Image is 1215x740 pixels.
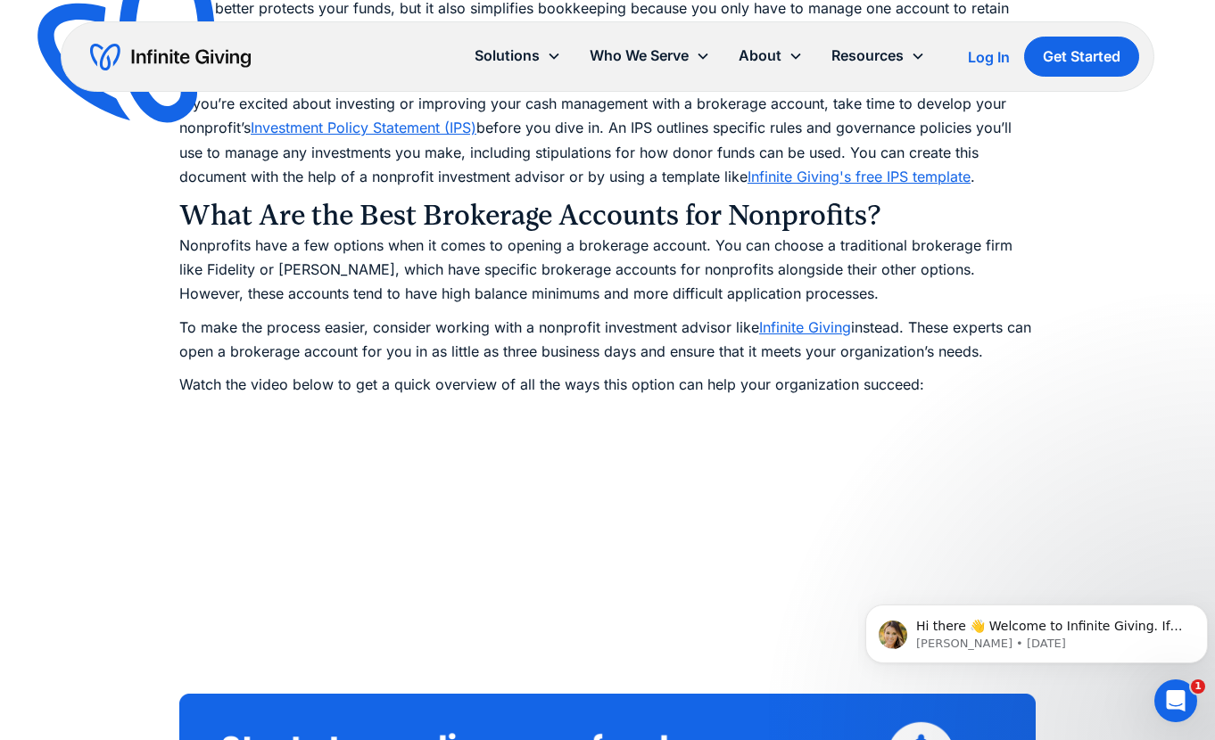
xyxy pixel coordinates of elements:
[968,46,1010,68] a: Log In
[460,37,575,75] div: Solutions
[179,316,1036,364] p: To make the process easier, consider working with a nonprofit investment advisor like instead. Th...
[179,198,1036,234] h3: What Are the Best Brokerage Accounts for Nonprofits?
[590,44,689,68] div: Who We Serve
[748,168,971,185] a: Infinite Giving's free IPS template
[90,43,251,71] a: home
[858,567,1215,692] iframe: Intercom notifications message
[358,406,857,687] iframe: This video explains how Infinite Giving can help nonprofits invest and manage reserve funds.
[179,234,1036,307] p: Nonprofits have a few options when it comes to opening a brokerage account. You can choose a trad...
[724,37,817,75] div: About
[251,119,476,136] a: Investment Policy Statement (IPS)
[831,44,904,68] div: Resources
[1024,37,1139,77] a: Get Started
[1191,679,1205,694] span: 1
[1154,679,1197,722] iframe: Intercom live chat
[968,50,1010,64] div: Log In
[739,44,781,68] div: About
[817,37,939,75] div: Resources
[575,37,724,75] div: Who We Serve
[179,373,1036,397] p: Watch the video below to get a quick overview of all the ways this option can help your organizat...
[179,92,1036,189] p: If you’re excited about investing or improving your cash management with a brokerage account, tak...
[759,318,851,336] a: Infinite Giving
[475,44,540,68] div: Solutions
